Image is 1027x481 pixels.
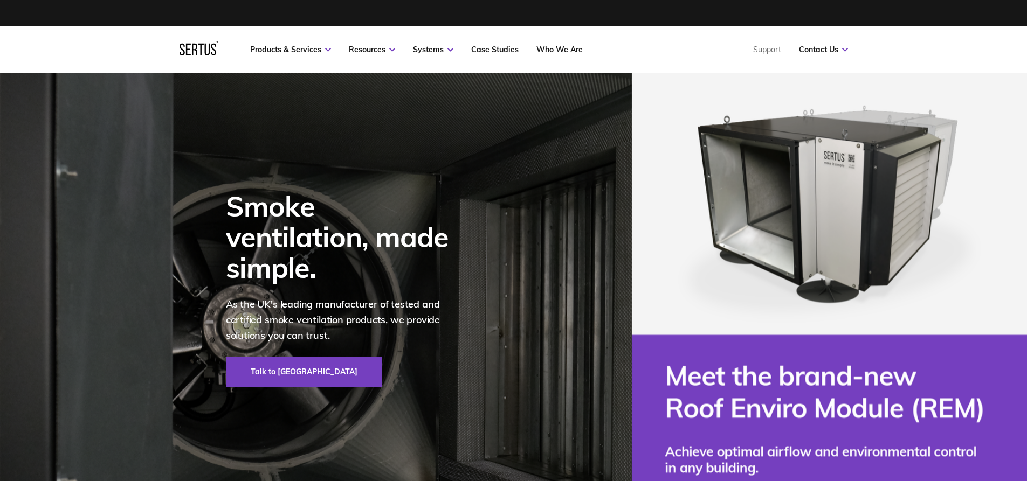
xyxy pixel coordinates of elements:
[471,45,519,54] a: Case Studies
[536,45,583,54] a: Who We Are
[799,45,848,54] a: Contact Us
[413,45,453,54] a: Systems
[250,45,331,54] a: Products & Services
[226,357,382,387] a: Talk to [GEOGRAPHIC_DATA]
[226,297,463,343] p: As the UK's leading manufacturer of tested and certified smoke ventilation products, we provide s...
[753,45,781,54] a: Support
[226,191,463,283] div: Smoke ventilation, made simple.
[349,45,395,54] a: Resources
